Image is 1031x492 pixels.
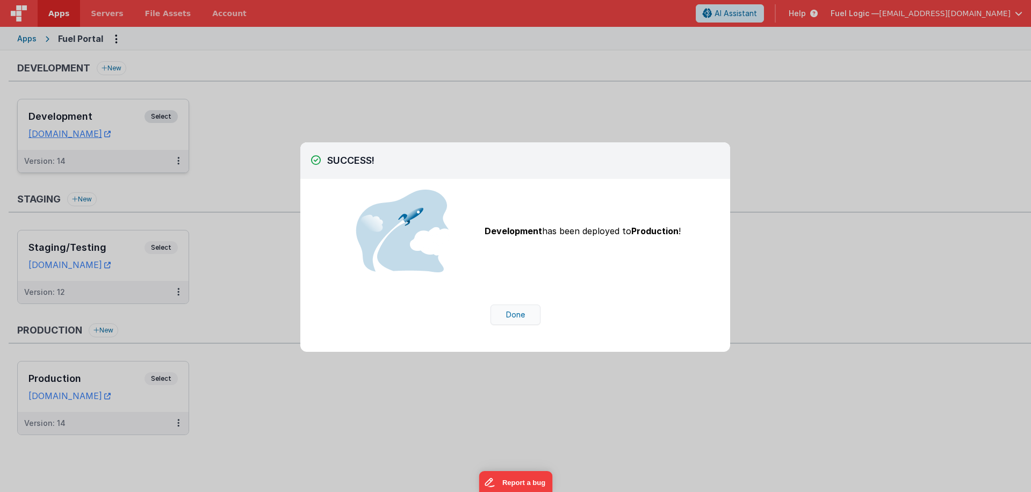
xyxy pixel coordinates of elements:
[311,153,719,168] h2: SUCCESS!
[491,305,540,325] button: Done
[485,225,681,237] p: has been deployed to !
[485,226,542,236] span: Development
[631,226,679,236] span: Production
